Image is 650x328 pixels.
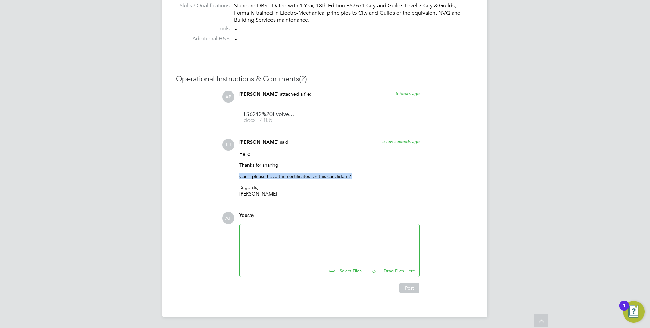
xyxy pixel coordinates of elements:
[235,36,237,43] span: -
[367,264,415,279] button: Drag Files Here
[239,212,420,224] div: say:
[280,91,311,97] span: attached a file:
[239,151,420,157] p: Hello,
[239,184,420,197] p: Regards, [PERSON_NAME]
[222,139,234,151] span: HI
[176,25,230,33] label: Tools
[623,301,645,323] button: Open Resource Center, 1 new notification
[244,112,298,117] span: LS6212%20Evolve%20Talent%20Search%20CV
[234,2,474,23] div: Standard DBS - Dated with 1 Year, 18th Edition BS7671 City and Guilds Level 3 City & Guilds, Form...
[239,212,247,218] span: You
[399,283,419,293] button: Post
[244,118,298,123] span: docx - 41kb
[239,91,279,97] span: [PERSON_NAME]
[382,139,420,144] span: a few seconds ago
[244,112,298,123] a: LS6212%20Evolve%20Talent%20Search%20CV docx - 41kb
[239,173,420,179] p: Can I please have the certificates for this candidate?
[176,2,230,9] label: Skills / Qualifications
[222,91,234,103] span: AP
[299,74,307,83] span: (2)
[239,139,279,145] span: [PERSON_NAME]
[235,26,237,33] span: -
[239,162,420,168] p: Thanks for sharing.
[396,90,420,96] span: 5 hours ago
[176,35,230,42] label: Additional H&S
[280,139,290,145] span: said:
[222,212,234,224] span: AP
[623,306,626,314] div: 1
[176,74,474,84] h3: Operational Instructions & Comments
